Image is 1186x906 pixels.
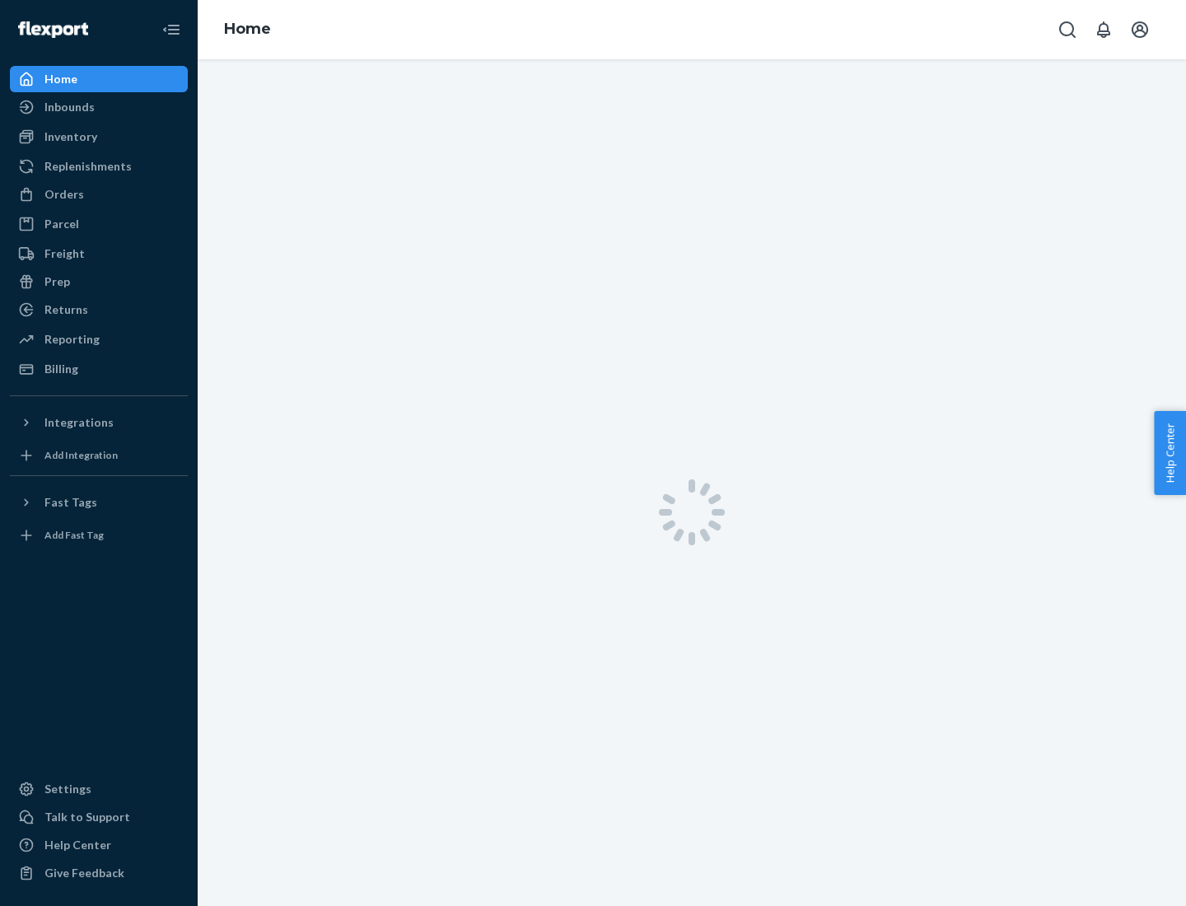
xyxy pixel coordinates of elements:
a: Add Fast Tag [10,522,188,549]
button: Open account menu [1123,13,1156,46]
div: Settings [44,781,91,797]
div: Freight [44,245,85,262]
div: Inventory [44,128,97,145]
a: Billing [10,356,188,382]
a: Add Integration [10,442,188,469]
div: Home [44,71,77,87]
a: Inbounds [10,94,188,120]
div: Billing [44,361,78,377]
button: Open Search Box [1051,13,1084,46]
div: Reporting [44,331,100,348]
button: Help Center [1154,411,1186,495]
div: Returns [44,301,88,318]
button: Close Navigation [155,13,188,46]
a: Replenishments [10,153,188,180]
div: Orders [44,186,84,203]
button: Fast Tags [10,489,188,516]
a: Parcel [10,211,188,237]
a: Prep [10,269,188,295]
a: Help Center [10,832,188,858]
a: Freight [10,241,188,267]
div: Help Center [44,837,111,853]
button: Give Feedback [10,860,188,886]
a: Reporting [10,326,188,353]
a: Settings [10,776,188,802]
ol: breadcrumbs [211,6,284,54]
a: Orders [10,181,188,208]
a: Home [224,20,271,38]
div: Inbounds [44,99,95,115]
img: Flexport logo [18,21,88,38]
div: Add Fast Tag [44,528,104,542]
div: Add Integration [44,448,118,462]
a: Home [10,66,188,92]
div: Replenishments [44,158,132,175]
div: Talk to Support [44,809,130,825]
div: Parcel [44,216,79,232]
div: Integrations [44,414,114,431]
a: Talk to Support [10,804,188,830]
a: Returns [10,297,188,323]
button: Open notifications [1087,13,1120,46]
div: Fast Tags [44,494,97,511]
div: Prep [44,273,70,290]
div: Give Feedback [44,865,124,881]
a: Inventory [10,124,188,150]
button: Integrations [10,409,188,436]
